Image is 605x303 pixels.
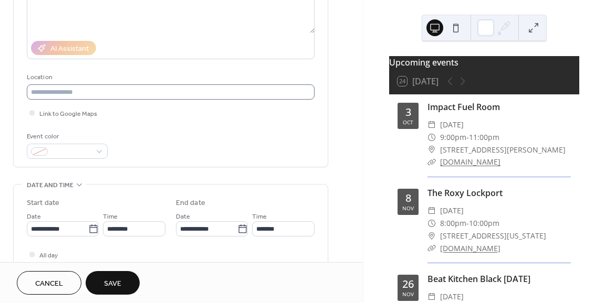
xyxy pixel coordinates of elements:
[427,144,436,156] div: ​
[402,279,414,289] div: 26
[27,131,106,142] div: Event color
[176,198,205,209] div: End date
[427,273,530,285] a: Beat Kitchen Black [DATE]
[427,156,436,168] div: ​
[252,211,267,222] span: Time
[440,204,464,217] span: [DATE]
[469,217,499,230] span: 10:00pm
[27,180,74,191] span: Date and time
[39,261,82,272] span: Show date only
[103,211,118,222] span: Time
[440,118,464,131] span: [DATE]
[427,101,500,113] a: Impact Fuel Room
[39,250,58,261] span: All day
[466,131,469,144] span: -
[440,230,546,242] span: [STREET_ADDRESS][US_STATE]
[427,230,436,242] div: ​
[440,131,466,144] span: 9:00pm
[27,72,312,83] div: Location
[427,187,503,199] a: The Roxy Lockport
[405,107,411,117] div: 3
[427,242,436,255] div: ​
[17,271,81,295] button: Cancel
[176,211,190,222] span: Date
[35,278,63,289] span: Cancel
[39,109,97,120] span: Link to Google Maps
[402,205,414,211] div: Nov
[466,217,469,230] span: -
[402,291,414,297] div: Nov
[427,118,436,131] div: ​
[427,290,436,303] div: ​
[403,120,413,125] div: Oct
[104,278,121,289] span: Save
[469,131,499,144] span: 11:00pm
[27,211,41,222] span: Date
[405,193,411,203] div: 8
[86,271,140,295] button: Save
[440,290,464,303] span: [DATE]
[27,198,59,209] div: Start date
[440,243,500,253] a: [DOMAIN_NAME]
[440,157,500,167] a: [DOMAIN_NAME]
[427,217,436,230] div: ​
[440,144,566,156] span: [STREET_ADDRESS][PERSON_NAME]
[427,131,436,144] div: ​
[389,56,579,69] div: Upcoming events
[427,204,436,217] div: ​
[440,217,466,230] span: 8:00pm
